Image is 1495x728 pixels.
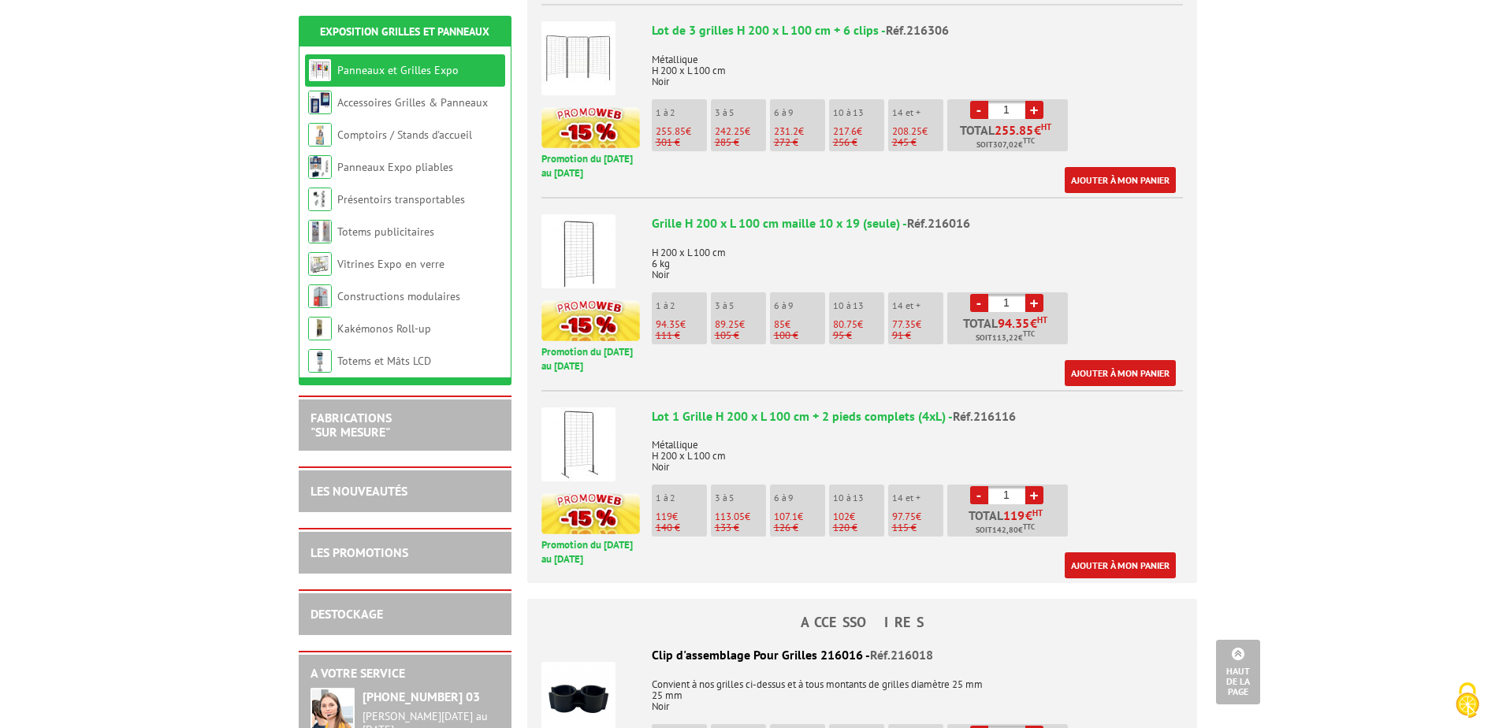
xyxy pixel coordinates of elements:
span: 255.85 [995,124,1034,136]
img: Panneaux Expo pliables [308,155,332,179]
span: 94.35 [656,318,680,331]
span: 107.1 [774,510,798,523]
p: Promotion du [DATE] au [DATE] [541,152,640,181]
p: 285 € [715,137,766,148]
p: Convient à nos grilles ci-dessus et à tous montants de grilles diamètre 25 mm 25 mm Noir [541,668,1183,712]
a: Kakémonos Roll-up [337,321,431,336]
p: Total [951,509,1068,537]
p: 301 € [656,137,707,148]
p: € [833,319,884,330]
p: 115 € [892,522,943,533]
p: 111 € [656,330,707,341]
span: € [1034,124,1041,136]
a: Accessoires Grilles & Panneaux [337,95,488,110]
a: Présentoirs transportables [337,192,465,206]
p: 3 à 5 [715,492,766,503]
p: € [774,319,825,330]
p: Promotion du [DATE] au [DATE] [541,345,640,374]
div: Lot 1 Grille H 200 x L 100 cm + 2 pieds complets (4xL) - [652,407,1183,425]
img: Accessoires Grilles & Panneaux [308,91,332,114]
p: 100 € [774,330,825,341]
img: Cookies (fenêtre modale) [1448,681,1487,720]
a: Totems publicitaires [337,225,434,239]
span: 94.35 [998,317,1030,329]
p: 1 à 2 [656,492,707,503]
span: 102 [833,510,850,523]
p: 6 à 9 [774,300,825,311]
span: 97.75 [892,510,916,523]
span: 113.05 [715,510,745,523]
img: Totems publicitaires [308,220,332,243]
p: Total [951,317,1068,344]
img: Kakémonos Roll-up [308,317,332,340]
a: DESTOCKAGE [311,606,383,622]
div: Lot de 3 grilles H 200 x L 100 cm + 6 clips - [652,21,1183,39]
span: 307,02 [993,139,1018,151]
a: LES NOUVEAUTÉS [311,483,407,499]
p: 3 à 5 [715,107,766,118]
a: Haut de la page [1216,640,1260,704]
p: € [833,511,884,522]
a: + [1025,294,1043,312]
p: € [833,126,884,137]
p: 1 à 2 [656,107,707,118]
span: 242.25 [715,124,745,138]
p: 126 € [774,522,825,533]
p: 14 et + [892,300,943,311]
p: € [715,511,766,522]
sup: HT [1041,121,1051,132]
p: € [656,319,707,330]
p: € [715,319,766,330]
p: Métallique H 200 x L 100 cm Noir [652,429,1183,473]
p: 272 € [774,137,825,148]
p: 14 et + [892,492,943,503]
span: 208.25 [892,124,922,138]
a: Vitrines Expo en verre [337,257,444,271]
span: € [1030,317,1037,329]
p: 91 € [892,330,943,341]
h2: A votre service [311,667,500,681]
img: Vitrines Expo en verre [308,252,332,276]
p: 6 à 9 [774,107,825,118]
a: + [1025,101,1043,119]
img: Comptoirs / Stands d'accueil [308,123,332,147]
sup: HT [1037,314,1047,325]
a: Comptoirs / Stands d'accueil [337,128,472,142]
p: 6 à 9 [774,492,825,503]
sup: TTC [1023,329,1035,338]
button: Cookies (fenêtre modale) [1440,674,1495,728]
a: Panneaux Expo pliables [337,160,453,174]
p: 10 à 13 [833,300,884,311]
p: € [656,511,707,522]
a: - [970,101,988,119]
p: € [656,126,707,137]
p: 133 € [715,522,766,533]
p: Total [951,124,1068,151]
span: Réf.216018 [870,647,933,663]
span: Soit € [976,332,1035,344]
p: € [715,126,766,137]
h4: ACCESSOIRES [527,615,1197,630]
p: 14 et + [892,107,943,118]
p: 95 € [833,330,884,341]
span: 113,22 [992,332,1018,344]
span: 255.85 [656,124,686,138]
img: Lot 1 Grille H 200 x L 100 cm + 2 pieds complets (4xL) [541,407,615,481]
p: 1 à 2 [656,300,707,311]
p: Métallique H 200 x L 100 cm Noir [652,43,1183,87]
img: Constructions modulaires [308,284,332,308]
strong: [PHONE_NUMBER] 03 [363,689,480,704]
p: € [892,126,943,137]
img: promotion [541,107,640,148]
img: Totems et Mâts LCD [308,349,332,373]
span: 85 [774,318,785,331]
p: € [774,126,825,137]
span: Soit € [976,524,1035,537]
p: € [892,511,943,522]
span: 89.25 [715,318,739,331]
a: Panneaux et Grilles Expo [337,63,459,77]
p: 10 à 13 [833,107,884,118]
span: 142,80 [992,524,1018,537]
span: Réf.216306 [886,22,949,38]
p: € [892,319,943,330]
